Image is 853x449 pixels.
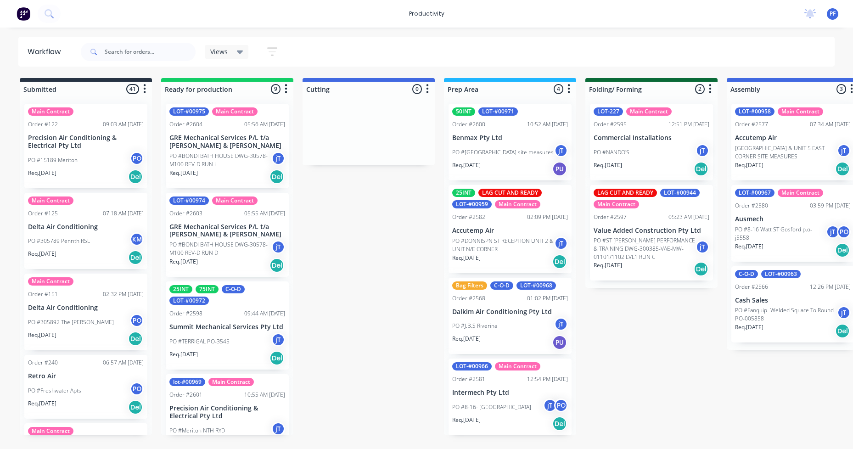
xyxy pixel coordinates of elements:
p: PO #8-16- [GEOGRAPHIC_DATA] [452,403,531,411]
p: Precision Air Conditioning & Electrical Pty Ltd [169,404,285,420]
div: Main ContractOrder #12209:03 AM [DATE]Precision Air Conditioning & Electrical Pty LtdPO #15189 Me... [24,104,147,188]
div: 01:02 PM [DATE] [527,294,568,303]
div: Del [694,262,708,276]
div: LOT-#00959 [452,200,492,208]
div: Del [128,250,143,265]
div: jT [271,422,285,436]
div: LOT-#00967 [735,189,774,197]
div: PO [554,398,568,412]
p: Intermech Pty Ltd [452,389,568,397]
p: Retro Air [28,372,144,380]
div: 10:55 AM [DATE] [244,391,285,399]
div: Order #125 [28,209,58,218]
div: Order #2603 [169,209,202,218]
div: C-O-D [222,285,245,293]
p: Benmax Pty Ltd [452,134,568,142]
div: Order #2604 [169,120,202,129]
div: LOT-#00968 [516,281,556,290]
div: Del [128,400,143,415]
div: 25INTLAG CUT AND READYLOT-#00959Main ContractOrder #258202:09 PM [DATE]Accutemp AirPO #DONNISPN S... [449,185,572,273]
p: GRE Mechanical Services P/L t/a [PERSON_NAME] & [PERSON_NAME] [169,223,285,239]
p: PO #BONDI BATH HOUSE DWG-30578-M100 REV-D RUN D [169,241,271,257]
div: Del [835,243,850,258]
div: jT [826,225,840,239]
div: PO [130,382,144,396]
div: Order #2598 [169,309,202,318]
div: C-O-D [735,270,758,278]
p: Precision Air Conditioning & Electrical Pty Ltd [28,134,144,150]
p: PO #8-16 Watt ST Gosford p.o- j5558 [735,225,826,242]
div: Bag FiltersC-O-DLOT-#00968Order #256801:02 PM [DATE]Dalkim Air Conditioning Pty LtdPO #J.B.S Rive... [449,278,572,354]
div: Order #2582 [452,213,485,221]
div: LOT-227 [594,107,623,116]
p: PO #J.B.S Riverina [452,322,497,330]
div: PU [552,335,567,350]
p: PO #TERRIGAL P.O-3545 [169,337,230,346]
div: Order #151 [28,290,58,298]
p: Req. [DATE] [594,261,622,269]
div: Order #2581 [452,375,485,383]
div: jT [271,152,285,165]
div: 07:34 AM [DATE] [810,120,851,129]
p: Req. [DATE] [169,350,198,359]
div: Order #122 [28,120,58,129]
div: Del [269,351,284,365]
div: LAG CUT AND READY [478,189,542,197]
p: Req. [DATE] [28,250,56,258]
p: PO #Freshwater Apts [28,387,81,395]
div: Main ContractOrder #15102:32 PM [DATE]Delta Air ConditioningPO #305892 The [PERSON_NAME]POReq.[DA... [24,274,147,350]
div: Bag Filters [452,281,487,290]
p: Req. [DATE] [452,335,481,343]
div: 25INT [169,285,192,293]
div: Workflow [28,46,65,57]
div: 09:03 AM [DATE] [103,120,144,129]
p: PO #DONNISPN ST RECEPTION UNIT 2 & UNIT N/E CORNER [452,237,554,253]
p: Req. [DATE] [452,161,481,169]
div: 03:59 PM [DATE] [810,202,851,210]
input: Search for orders... [105,43,196,61]
div: jT [837,306,851,320]
div: jT [696,240,709,254]
div: LOT-#00974 [169,196,209,205]
div: Main Contract [212,107,258,116]
div: LOT-#00958 [735,107,774,116]
div: PO [130,152,144,165]
p: Req. [DATE] [28,169,56,177]
p: PO #305892 The [PERSON_NAME] [28,318,114,326]
div: LOT-#00975Main ContractOrder #260405:56 AM [DATE]GRE Mechanical Services P/L t/a [PERSON_NAME] & ... [166,104,289,188]
div: C-O-D [490,281,513,290]
p: PO #[GEOGRAPHIC_DATA] site measures [452,148,554,157]
div: 06:57 AM [DATE] [103,359,144,367]
div: LOT-#00975 [169,107,209,116]
p: Req. [DATE] [452,416,481,424]
div: Order #2595 [594,120,627,129]
p: PO #NANDO'S [594,148,629,157]
p: Ausmech [735,215,851,223]
div: Del [269,169,284,184]
span: Views [210,47,228,56]
div: Order #2600 [452,120,485,129]
div: PO [130,314,144,327]
p: Req. [DATE] [452,254,481,262]
span: PF [830,10,836,18]
div: LOT-#00972 [169,297,209,305]
p: Cash Sales [735,297,851,304]
div: Main Contract [495,200,540,208]
div: 25INT [452,189,475,197]
p: Delta Air Conditioning [28,223,144,231]
p: Req. [DATE] [28,399,56,408]
p: Req. [DATE] [735,323,763,331]
div: Main Contract [28,427,73,435]
p: PO #Fanquip- Welded Square To Round P.O-005858 [735,306,837,323]
p: PO #305789 Penrith RSL [28,237,90,245]
p: Req. [DATE] [594,161,622,169]
div: Del [552,416,567,431]
div: Order #2577 [735,120,768,129]
div: 12:26 PM [DATE] [810,283,851,291]
div: Main Contract [495,362,540,370]
p: [GEOGRAPHIC_DATA] & UNIT 5 EAST CORNER SITE MEASURES [735,144,837,161]
p: Req. [DATE] [28,331,56,339]
div: 12:54 PM [DATE] [527,375,568,383]
div: LAG CUT AND READYLOT-#00944Main ContractOrder #259705:23 AM [DATE]Value Added Construction Pty Lt... [590,185,713,281]
div: Order #2597 [594,213,627,221]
